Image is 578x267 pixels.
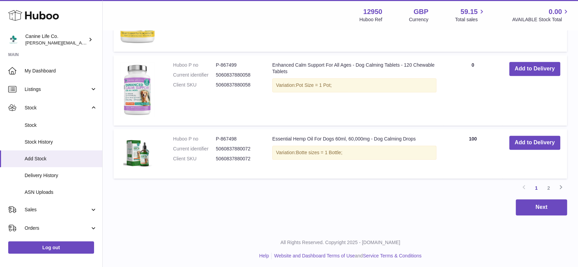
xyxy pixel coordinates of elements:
[216,72,259,78] dd: 5060837880058
[409,16,429,23] div: Currency
[173,82,216,88] dt: Client SKU
[25,206,90,213] span: Sales
[460,7,477,16] span: 59.15
[173,156,216,162] dt: Client SKU
[25,105,90,111] span: Stock
[443,55,502,125] td: 0
[542,182,555,194] a: 2
[25,225,90,231] span: Orders
[363,7,382,16] strong: 12950
[216,136,259,142] dd: P-867498
[173,146,216,152] dt: Current identifier
[530,182,542,194] a: 1
[259,253,269,258] a: Help
[216,156,259,162] dd: 5060837880072
[443,129,502,178] td: 100
[413,7,428,16] strong: GBP
[25,86,90,93] span: Listings
[120,136,155,170] img: Essential Hemp Oil For Dogs 60ml, 60,000mg - Dog Calming Drops
[25,139,97,145] span: Stock History
[296,150,342,155] span: Botte sizes = 1 Bottle;
[455,16,485,23] span: Total sales
[120,62,155,117] img: Enhanced Calm Support For All Ages - Dog Calming Tablets - 120 Chewable Tablets
[274,253,355,258] a: Website and Dashboard Terms of Use
[25,172,97,179] span: Delivery History
[549,7,562,16] span: 0.00
[272,146,436,160] div: Variation:
[265,129,443,178] td: Essential Hemp Oil For Dogs 60ml, 60,000mg - Dog Calming Drops
[173,136,216,142] dt: Huboo P no
[25,189,97,196] span: ASN Uploads
[265,55,443,125] td: Enhanced Calm Support For All Ages - Dog Calming Tablets - 120 Chewable Tablets
[296,82,332,88] span: Pot Size = 1 Pot;
[25,122,97,129] span: Stock
[509,136,560,150] button: Add to Delivery
[216,146,259,152] dd: 5060837880072
[173,72,216,78] dt: Current identifier
[8,35,18,45] img: kevin@clsgltd.co.uk
[512,16,570,23] span: AVAILABLE Stock Total
[173,62,216,68] dt: Huboo P no
[8,241,94,254] a: Log out
[25,156,97,162] span: Add Stock
[272,78,436,92] div: Variation:
[216,62,259,68] dd: P-867499
[512,7,570,23] a: 0.00 AVAILABLE Stock Total
[108,239,573,246] p: All Rights Reserved. Copyright 2025 - [DOMAIN_NAME]
[216,82,259,88] dd: 5060837880058
[359,16,382,23] div: Huboo Ref
[25,68,97,74] span: My Dashboard
[455,7,485,23] a: 59.15 Total sales
[363,253,422,258] a: Service Terms & Conditions
[509,62,560,76] button: Add to Delivery
[25,33,87,46] div: Canine Life Co.
[25,40,137,45] span: [PERSON_NAME][EMAIL_ADDRESS][DOMAIN_NAME]
[272,253,421,259] li: and
[516,199,567,215] button: Next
